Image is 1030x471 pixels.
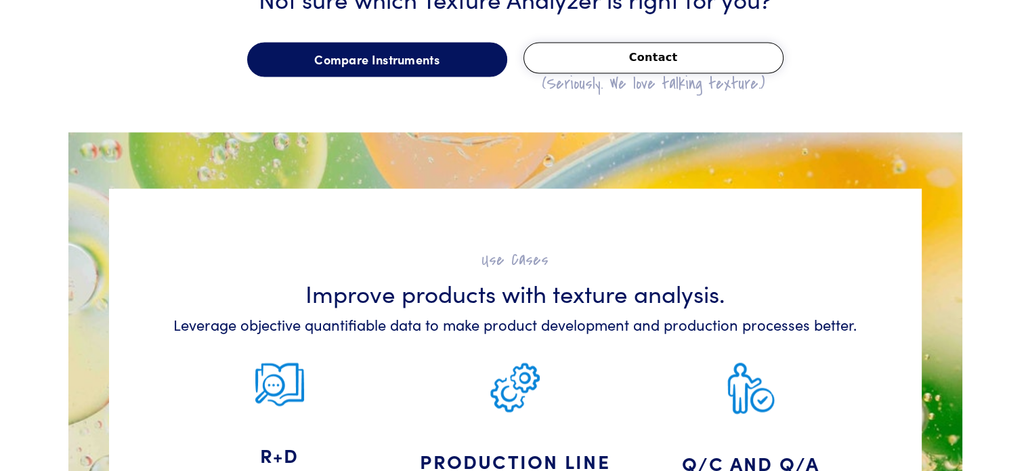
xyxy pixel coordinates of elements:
[170,444,389,467] h4: R+D
[490,363,540,412] img: production-graphic.png
[170,276,861,309] h3: Improve products with texture analysis.
[523,42,784,73] button: Contact
[523,73,784,94] h2: (Seriously. We love talking texture.)
[170,314,861,335] h6: Leverage objective quantifiable data to make product development and production processes better.
[727,363,775,414] img: qc-graphic.png
[170,249,861,270] h2: Use Cases
[247,42,507,77] a: Compare Instruments
[255,363,304,406] img: r-and-d-graphic.png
